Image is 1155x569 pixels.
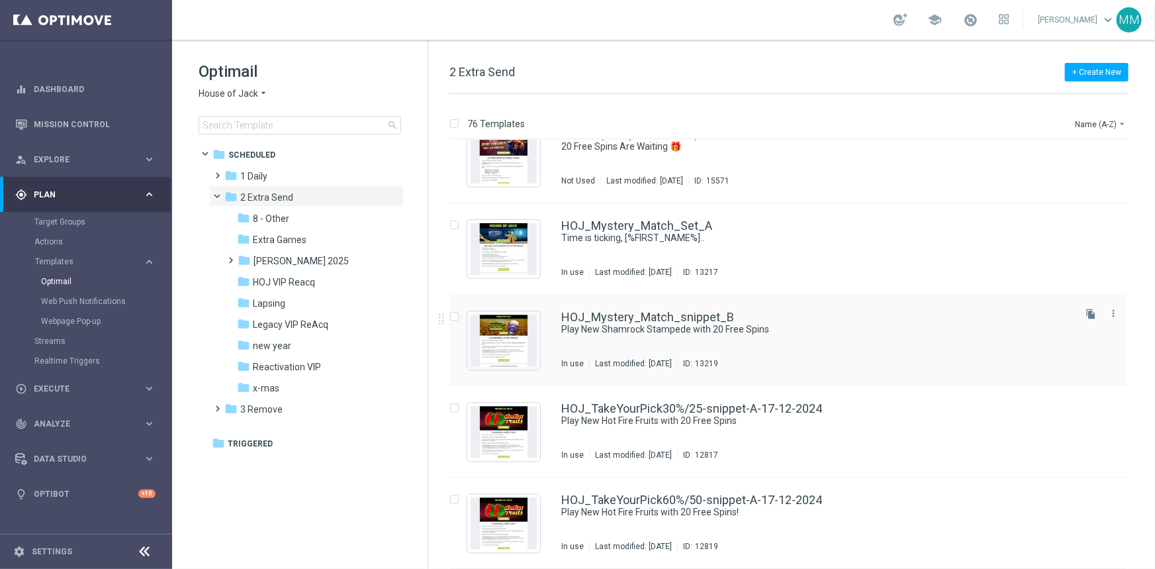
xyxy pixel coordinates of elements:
div: Streams [34,331,171,351]
i: keyboard_arrow_right [143,452,156,465]
div: 12819 [695,541,718,552]
div: Web Push Notifications [41,291,171,311]
div: Mission Control [15,119,156,130]
div: Optibot [15,476,156,511]
div: person_search Explore keyboard_arrow_right [15,154,156,165]
div: 15571 [706,176,729,186]
div: In use [561,358,584,369]
span: Templates [35,258,130,266]
i: lightbulb [15,488,27,500]
i: arrow_drop_down [258,87,269,100]
a: Realtime Triggers [34,356,138,366]
span: Triggered [228,438,273,450]
div: Play New Shamrock Stampede with 20 Free Spins [561,323,1072,336]
span: new year [253,340,291,352]
i: folder [237,275,250,288]
img: 13219.jpeg [471,315,537,366]
div: Last modified: [DATE] [590,358,677,369]
i: keyboard_arrow_right [143,256,156,268]
span: Plan [34,191,143,199]
div: 13219 [695,358,718,369]
img: 12817.jpeg [471,406,537,458]
div: ID: [677,541,718,552]
a: Play New Hot Fire Fruits with 20 Free Spins! [561,506,1041,519]
a: Webpage Pop-up [41,316,138,327]
span: HOJ DM 2025 [254,255,349,267]
span: keyboard_arrow_down [1101,13,1115,27]
button: equalizer Dashboard [15,84,156,95]
div: Target Groups [34,212,171,232]
img: 15571.jpeg [471,132,537,183]
span: Scheduled [228,149,275,161]
button: gps_fixed Plan keyboard_arrow_right [15,189,156,200]
a: Streams [34,336,138,346]
button: Data Studio keyboard_arrow_right [15,454,156,464]
a: Web Push Notifications [41,296,138,307]
i: folder [237,360,250,373]
a: [PERSON_NAME]keyboard_arrow_down [1037,10,1117,30]
span: Analyze [34,420,143,428]
span: House of Jack [199,87,258,100]
a: Mission Control [34,107,156,142]
i: folder [237,381,250,394]
img: 12819.jpeg [471,497,537,549]
div: Last modified: [DATE] [590,267,677,278]
div: ID: [688,176,729,186]
i: gps_fixed [15,189,27,201]
i: keyboard_arrow_right [143,188,156,201]
i: person_search [15,154,27,166]
a: Settings [32,548,72,556]
div: play_circle_outline Execute keyboard_arrow_right [15,384,156,394]
div: Actions [34,232,171,252]
div: Press SPACE to select this row. [436,478,1152,569]
div: Realtime Triggers [34,351,171,371]
div: Time is ticking, [%FIRST_NAME%].. [561,232,1072,244]
div: ID: [677,450,718,460]
div: Execute [15,383,143,395]
a: HOJ_TakeYourPick60%/50-snippet-A-17-12-2024 [561,494,822,506]
a: Play New Hot Fire Fruits with 20 Free Spins [561,415,1041,427]
div: Webpage Pop-up [41,311,171,331]
a: 20 Free Spins Are Waiting 🎁 [561,140,1041,153]
button: track_changes Analyze keyboard_arrow_right [15,419,156,429]
a: Optibot [34,476,138,511]
span: Lapsing [253,297,285,309]
div: Analyze [15,418,143,430]
div: ID: [677,267,718,278]
a: Target Groups [34,217,138,227]
span: 2 Extra Send [449,65,515,79]
i: folder [224,190,238,203]
a: HOJ_TakeYourPick30%/25-snippet-A-17-12-2024 [561,403,822,415]
div: lightbulb Optibot +10 [15,489,156,499]
i: arrow_drop_down [1117,119,1127,129]
span: Reactivation VIP [253,361,321,373]
div: Mission Control [15,107,156,142]
a: Actions [34,236,138,247]
button: Name (A-Z)arrow_drop_down [1074,116,1129,132]
button: more_vert [1107,305,1120,321]
i: folder [212,148,226,161]
span: x-mas [253,382,279,394]
a: Time is ticking, [%FIRST_NAME%].. [561,232,1041,244]
i: folder [237,211,250,225]
i: folder [224,169,238,182]
i: play_circle_outline [15,383,27,395]
a: HOJ_Mystery_Match_Set_A [561,220,712,232]
span: 8 - Other [253,213,289,225]
a: Optimail [41,276,138,287]
div: Press SPACE to select this row. [436,386,1152,478]
p: 76 Templates [467,118,525,130]
span: HOJ VIP Reacq [253,276,315,288]
div: Not Used [561,176,595,186]
a: Play New Shamrock Stampede with 20 Free Spins [561,323,1041,336]
span: 3 Remove [240,403,283,415]
i: folder [237,338,250,352]
a: Dashboard [34,72,156,107]
div: In use [561,267,584,278]
div: ID: [677,358,718,369]
span: 2 Extra Send [240,191,293,203]
div: Play New Hot Fire Fruits with 20 Free Spins! [561,506,1072,519]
